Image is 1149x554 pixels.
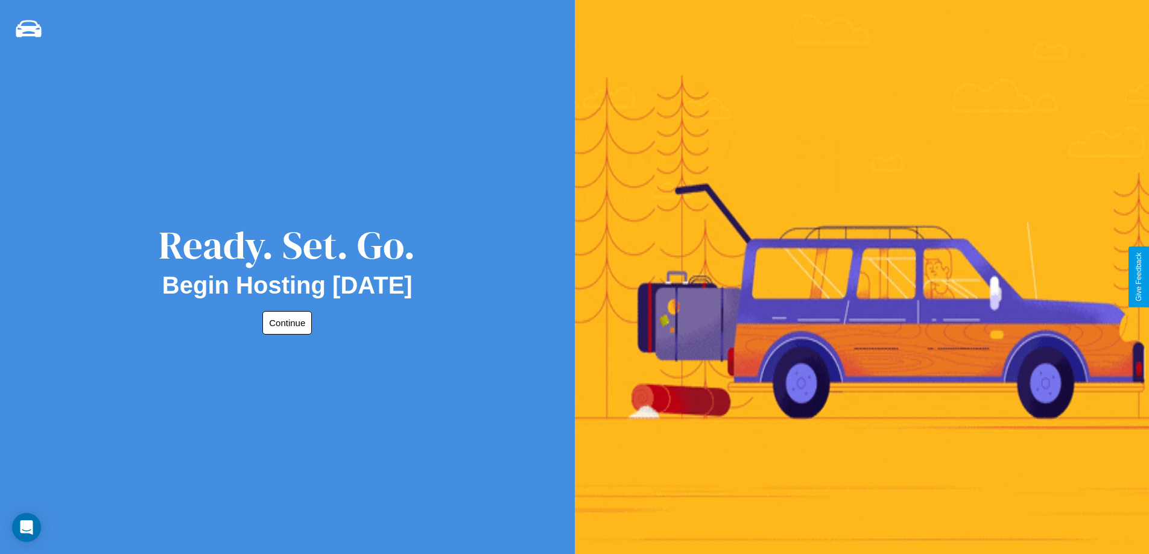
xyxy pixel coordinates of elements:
div: Open Intercom Messenger [12,513,41,542]
h2: Begin Hosting [DATE] [162,272,413,299]
div: Give Feedback [1135,253,1143,301]
button: Continue [262,311,312,335]
div: Ready. Set. Go. [159,218,416,272]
